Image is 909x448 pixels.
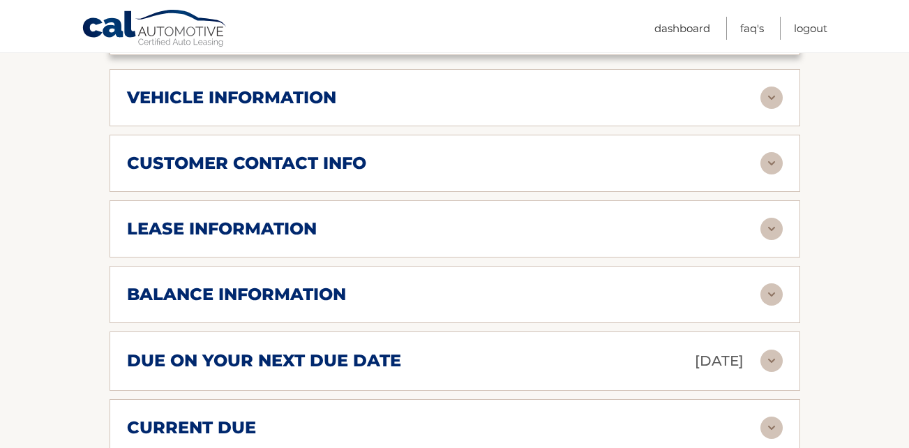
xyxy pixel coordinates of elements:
h2: customer contact info [127,153,366,174]
a: Logout [794,17,827,40]
img: accordion-rest.svg [760,152,783,174]
img: accordion-rest.svg [760,417,783,439]
a: Dashboard [654,17,710,40]
h2: lease information [127,218,317,239]
img: accordion-rest.svg [760,218,783,240]
img: accordion-rest.svg [760,87,783,109]
a: Cal Automotive [82,9,228,50]
h2: due on your next due date [127,350,401,371]
a: FAQ's [740,17,764,40]
img: accordion-rest.svg [760,350,783,372]
p: [DATE] [695,349,744,373]
img: accordion-rest.svg [760,283,783,306]
h2: balance information [127,284,346,305]
h2: current due [127,417,256,438]
h2: vehicle information [127,87,336,108]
